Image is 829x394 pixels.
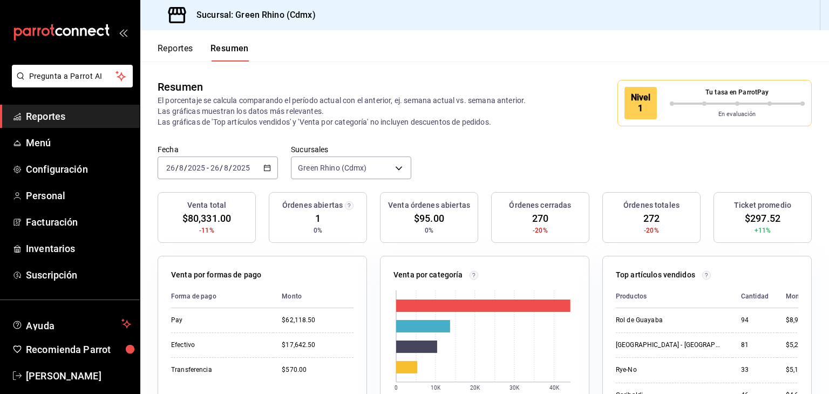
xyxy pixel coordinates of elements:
[158,95,539,127] p: El porcentaje se calcula comparando el período actual con el anterior, ej. semana actual vs. sema...
[616,341,724,350] div: [GEOGRAPHIC_DATA] - [GEOGRAPHIC_DATA]
[171,365,264,375] div: Transferencia
[643,211,660,226] span: 272
[393,269,463,281] p: Venta por categoría
[229,164,232,172] span: /
[282,341,354,350] div: $17,642.50
[220,164,223,172] span: /
[670,110,805,119] p: En evaluación
[119,28,127,37] button: open_drawer_menu
[175,164,179,172] span: /
[745,211,780,226] span: $297.52
[786,341,816,350] div: $5,265.00
[184,164,187,172] span: /
[188,9,316,22] h3: Sucursal: Green Rhino (Cdmx)
[210,43,249,62] button: Resumen
[470,385,480,391] text: 20K
[26,268,131,282] span: Suscripción
[29,71,116,82] span: Pregunta a Parrot AI
[509,200,571,211] h3: Órdenes cerradas
[26,215,131,229] span: Facturación
[26,109,131,124] span: Reportes
[414,211,444,226] span: $95.00
[26,135,131,150] span: Menú
[282,200,343,211] h3: Órdenes abiertas
[624,87,657,119] div: Nivel 1
[8,78,133,90] a: Pregunta a Parrot AI
[315,211,321,226] span: 1
[12,65,133,87] button: Pregunta a Parrot AI
[158,43,249,62] div: navigation tabs
[26,162,131,176] span: Configuración
[395,385,398,391] text: 0
[741,341,769,350] div: 81
[179,164,184,172] input: --
[210,164,220,172] input: --
[616,285,732,308] th: Productos
[171,316,264,325] div: Pay
[298,162,366,173] span: Green Rhino (Cdmx)
[187,164,206,172] input: ----
[431,385,441,391] text: 10K
[786,316,816,325] div: $8,930.00
[670,87,805,97] p: Tu tasa en ParrotPay
[786,365,816,375] div: $5,115.00
[171,341,264,350] div: Efectivo
[291,146,411,153] label: Sucursales
[741,316,769,325] div: 94
[282,365,354,375] div: $570.00
[532,211,548,226] span: 270
[273,285,354,308] th: Monto
[26,241,131,256] span: Inventarios
[777,285,816,308] th: Monto
[616,269,695,281] p: Top artículos vendidos
[158,43,193,62] button: Reportes
[158,146,278,153] label: Fecha
[644,226,659,235] span: -20%
[26,369,131,383] span: [PERSON_NAME]
[732,285,777,308] th: Cantidad
[26,188,131,203] span: Personal
[223,164,229,172] input: --
[26,317,117,330] span: Ayuda
[171,269,261,281] p: Venta por formas de pago
[533,226,548,235] span: -20%
[755,226,771,235] span: +11%
[171,285,273,308] th: Forma de pago
[199,226,214,235] span: -11%
[232,164,250,172] input: ----
[166,164,175,172] input: --
[741,365,769,375] div: 33
[425,226,433,235] span: 0%
[388,200,470,211] h3: Venta órdenes abiertas
[158,79,203,95] div: Resumen
[509,385,520,391] text: 30K
[207,164,209,172] span: -
[623,200,679,211] h3: Órdenes totales
[616,316,724,325] div: Rol de Guayaba
[282,316,354,325] div: $62,118.50
[26,342,131,357] span: Recomienda Parrot
[734,200,791,211] h3: Ticket promedio
[187,200,226,211] h3: Venta total
[616,365,724,375] div: Rye-No
[314,226,322,235] span: 0%
[182,211,231,226] span: $80,331.00
[549,385,560,391] text: 40K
